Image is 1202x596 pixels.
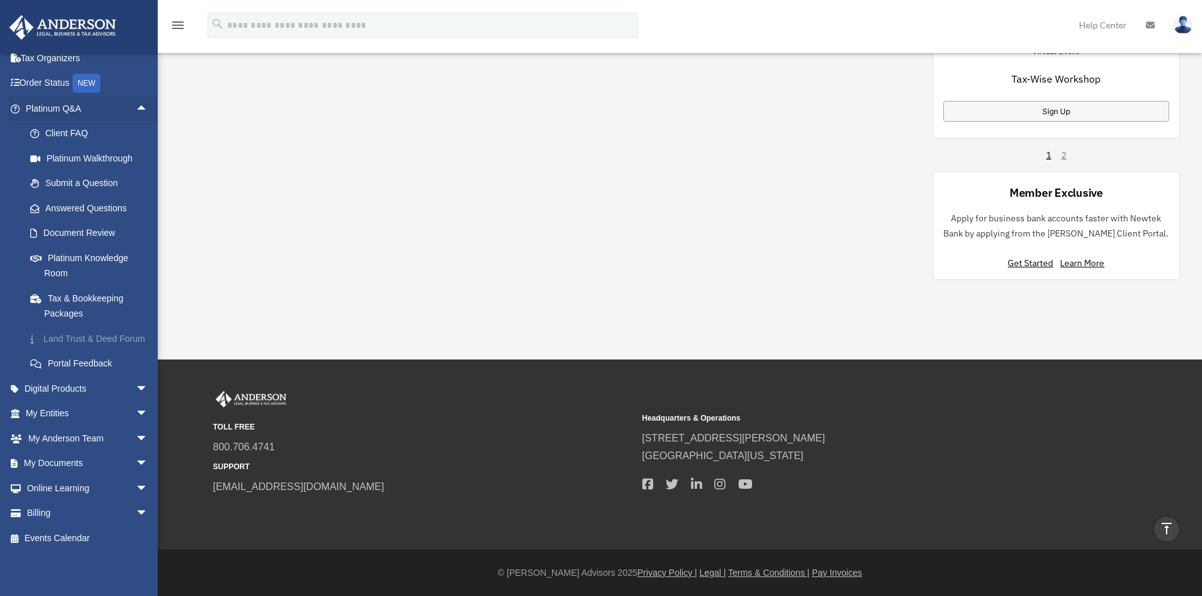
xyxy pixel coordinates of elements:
[170,22,186,33] a: menu
[9,96,167,121] a: Platinum Q&Aarrow_drop_up
[9,451,167,476] a: My Documentsarrow_drop_down
[211,17,225,31] i: search
[943,101,1169,122] a: Sign Up
[18,351,167,377] a: Portal Feedback
[213,421,633,434] small: TOLL FREE
[18,121,167,146] a: Client FAQ
[73,74,100,93] div: NEW
[136,501,161,527] span: arrow_drop_down
[1010,185,1103,201] div: Member Exclusive
[18,245,167,286] a: Platinum Knowledge Room
[1174,16,1193,34] img: User Pic
[1153,516,1180,542] a: vertical_align_top
[136,426,161,452] span: arrow_drop_down
[18,286,167,326] a: Tax & Bookkeeping Packages
[18,171,167,196] a: Submit a Question
[1008,257,1058,269] a: Get Started
[18,221,167,246] a: Document Review
[213,391,289,407] img: Anderson Advisors Platinum Portal
[9,45,167,71] a: Tax Organizers
[136,451,161,477] span: arrow_drop_down
[170,18,186,33] i: menu
[1046,149,1051,161] a: 1
[6,15,120,40] img: Anderson Advisors Platinum Portal
[213,441,275,452] a: 800.706.4741
[642,433,825,443] a: [STREET_ADDRESS][PERSON_NAME]
[136,96,161,122] span: arrow_drop_up
[1060,257,1104,269] a: Learn More
[9,501,167,526] a: Billingarrow_drop_down
[18,196,167,221] a: Answered Questions
[9,376,167,401] a: Digital Productsarrow_drop_down
[728,568,810,578] a: Terms & Conditions |
[637,568,697,578] a: Privacy Policy |
[9,71,167,96] a: Order StatusNEW
[213,460,633,474] small: SUPPORT
[642,412,1063,425] small: Headquarters & Operations
[136,401,161,427] span: arrow_drop_down
[136,376,161,402] span: arrow_drop_down
[700,568,726,578] a: Legal |
[213,481,384,492] a: [EMAIL_ADDRESS][DOMAIN_NAME]
[18,146,167,171] a: Platinum Walkthrough
[18,326,167,351] a: Land Trust & Deed Forum
[136,476,161,501] span: arrow_drop_down
[9,476,167,501] a: Online Learningarrow_drop_down
[9,401,167,426] a: My Entitiesarrow_drop_down
[943,211,1169,242] p: Apply for business bank accounts faster with Newtek Bank by applying from the [PERSON_NAME] Clien...
[812,568,862,578] a: Pay Invoices
[9,426,167,451] a: My Anderson Teamarrow_drop_down
[642,450,804,461] a: [GEOGRAPHIC_DATA][US_STATE]
[1159,521,1174,536] i: vertical_align_top
[1011,71,1100,86] span: Tax-Wise Workshop
[9,525,167,551] a: Events Calendar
